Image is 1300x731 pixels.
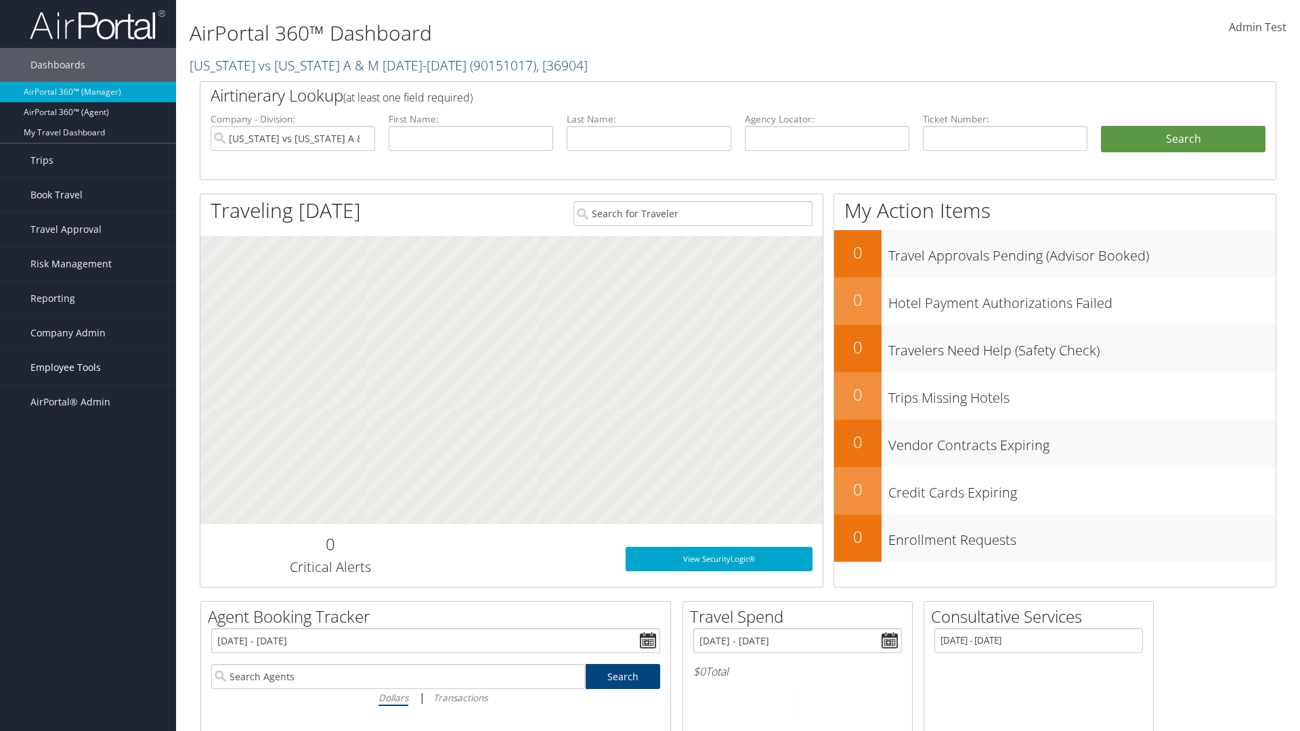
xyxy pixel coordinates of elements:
[30,247,112,281] span: Risk Management
[470,56,536,74] span: ( 90151017 )
[30,143,53,177] span: Trips
[211,533,450,556] h2: 0
[30,282,75,315] span: Reporting
[888,429,1276,455] h3: Vendor Contracts Expiring
[208,605,670,628] h2: Agent Booking Tracker
[923,112,1087,126] label: Ticket Number:
[834,467,1276,514] a: 0Credit Cards Expiring
[211,112,375,126] label: Company - Division:
[1229,7,1286,49] a: Admin Test
[834,478,882,501] h2: 0
[626,547,812,571] a: View SecurityLogic®
[211,558,450,577] h3: Critical Alerts
[378,691,408,704] i: Dollars
[834,430,882,453] h2: 0
[888,477,1276,502] h3: Credit Cards Expiring
[1229,20,1286,35] span: Admin Test
[30,178,83,212] span: Book Travel
[30,9,165,41] img: airportal-logo.png
[190,56,588,74] a: [US_STATE] vs [US_STATE] A & M [DATE]-[DATE]
[888,334,1276,360] h3: Travelers Need Help (Safety Check)
[888,382,1276,407] h3: Trips Missing Hotels
[888,240,1276,265] h3: Travel Approvals Pending (Advisor Booked)
[30,351,101,384] span: Employee Tools
[190,19,921,47] h1: AirPortal 360™ Dashboard
[343,90,473,105] span: (at least one field required)
[834,325,1276,372] a: 0Travelers Need Help (Safety Check)
[834,278,1276,325] a: 0Hotel Payment Authorizations Failed
[888,524,1276,550] h3: Enrollment Requests
[30,316,106,350] span: Company Admin
[834,383,882,406] h2: 0
[834,196,1276,225] h1: My Action Items
[211,689,660,706] div: |
[1101,126,1265,153] button: Search
[567,112,731,126] label: Last Name:
[536,56,588,74] span: , [ 36904 ]
[573,201,812,226] input: Search for Traveler
[211,196,361,225] h1: Traveling [DATE]
[745,112,909,126] label: Agency Locator:
[888,287,1276,313] h3: Hotel Payment Authorizations Failed
[30,213,102,246] span: Travel Approval
[389,112,553,126] label: First Name:
[693,664,706,679] span: $0
[433,691,487,704] i: Transactions
[211,84,1176,107] h2: Airtinerary Lookup
[834,420,1276,467] a: 0Vendor Contracts Expiring
[834,230,1276,278] a: 0Travel Approvals Pending (Advisor Booked)
[931,605,1153,628] h2: Consultative Services
[30,385,110,419] span: AirPortal® Admin
[834,241,882,264] h2: 0
[30,48,85,82] span: Dashboards
[834,372,1276,420] a: 0Trips Missing Hotels
[211,664,585,689] input: Search Agents
[690,605,912,628] h2: Travel Spend
[834,525,882,548] h2: 0
[834,514,1276,562] a: 0Enrollment Requests
[586,664,661,689] a: Search
[834,336,882,359] h2: 0
[834,288,882,311] h2: 0
[693,664,902,679] h6: Total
